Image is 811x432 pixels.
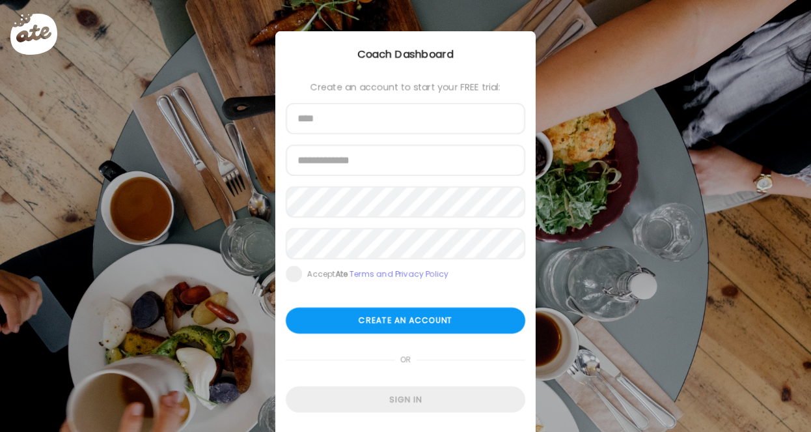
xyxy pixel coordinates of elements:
[275,47,536,63] div: Coach Dashboard
[307,269,448,280] div: Accept
[286,386,525,412] div: Sign in
[350,268,448,280] a: Terms and Privacy Policy
[395,347,417,373] span: or
[286,308,525,334] div: Create an account
[335,268,348,280] b: Ate
[286,82,525,93] div: Create an account to start your FREE trial:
